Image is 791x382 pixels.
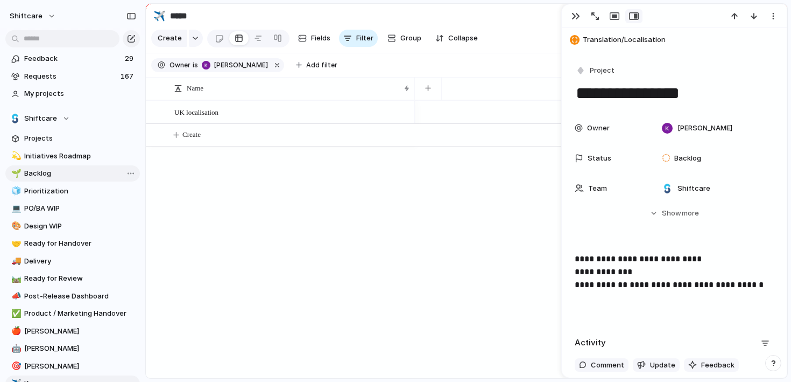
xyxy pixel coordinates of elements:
[24,343,136,354] span: [PERSON_NAME]
[684,358,739,372] button: Feedback
[5,218,140,234] div: 🎨Design WIP
[10,326,20,337] button: 🍎
[10,361,20,372] button: 🎯
[701,360,734,371] span: Feedback
[153,9,165,23] div: ✈️
[10,343,20,354] button: 🤖
[11,238,19,250] div: 🤝
[11,290,19,302] div: 📣
[677,183,710,194] span: Shiftcare
[5,253,140,269] a: 🚚Delivery
[294,30,335,47] button: Fields
[24,308,136,319] span: Product / Marketing Handover
[5,183,140,199] a: 🧊Prioritization
[24,221,136,232] span: Design WIP
[5,288,140,304] a: 📣Post-Release Dashboard
[187,83,203,94] span: Name
[5,86,140,102] a: My projects
[356,33,373,44] span: Filter
[10,186,20,197] button: 🧊
[24,133,136,144] span: Projects
[10,238,20,249] button: 🤝
[193,60,198,70] span: is
[5,68,140,85] a: Requests167
[5,165,140,182] a: 🌱Backlog
[588,183,607,194] span: Team
[11,220,19,232] div: 🎨
[588,153,611,164] span: Status
[11,255,19,267] div: 🚚
[11,150,19,162] div: 💫
[11,308,19,320] div: ✅
[10,203,20,214] button: 💻
[5,270,140,287] a: 🛤️Ready for Review
[289,58,344,73] button: Add filter
[125,53,136,64] span: 29
[5,8,61,25] button: shiftcare
[10,151,20,162] button: 💫
[158,33,182,44] span: Create
[24,256,136,267] span: Delivery
[587,123,610,134] span: Owner
[11,343,19,355] div: 🤖
[400,33,421,44] span: Group
[24,151,136,162] span: Initiatives Roadmap
[182,129,201,140] span: Create
[677,123,732,134] span: [PERSON_NAME]
[5,130,140,147] a: Projects
[5,235,140,252] a: 🤝Ready for Handover
[199,59,270,71] button: [PERSON_NAME]
[24,168,136,179] span: Backlog
[311,33,330,44] span: Fields
[10,168,20,179] button: 🌱
[10,221,20,232] button: 🎨
[10,256,20,267] button: 🚚
[10,273,20,284] button: 🛤️
[674,153,701,164] span: Backlog
[24,71,117,82] span: Requests
[11,325,19,337] div: 🍎
[174,106,218,118] span: UK localisation
[591,360,624,371] span: Comment
[190,59,200,71] button: is
[650,360,675,371] span: Update
[575,337,606,349] h2: Activity
[24,88,136,99] span: My projects
[5,341,140,357] a: 🤖[PERSON_NAME]
[5,51,140,67] a: Feedback29
[11,185,19,197] div: 🧊
[10,11,43,22] span: shiftcare
[5,200,140,217] a: 💻PO/BA WIP
[575,358,628,372] button: Comment
[24,203,136,214] span: PO/BA WIP
[5,305,140,322] div: ✅Product / Marketing Handover
[24,53,122,64] span: Feedback
[24,326,136,337] span: [PERSON_NAME]
[11,203,19,215] div: 💻
[5,323,140,339] a: 🍎[PERSON_NAME]
[382,30,427,47] button: Group
[662,208,681,219] span: Show
[590,65,615,76] span: Project
[121,71,136,82] span: 167
[431,30,482,47] button: Collapse
[5,358,140,374] a: 🎯[PERSON_NAME]
[574,63,618,79] button: Project
[567,31,782,48] button: Translation/Localisation
[633,358,680,372] button: Update
[11,273,19,285] div: 🛤️
[24,186,136,197] span: Prioritization
[448,33,478,44] span: Collapse
[24,273,136,284] span: Ready for Review
[11,168,19,180] div: 🌱
[24,113,57,124] span: Shiftcare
